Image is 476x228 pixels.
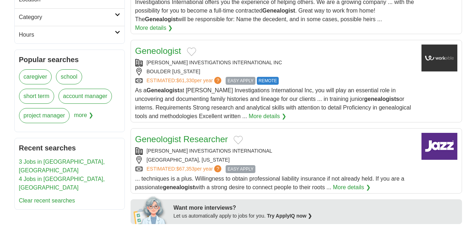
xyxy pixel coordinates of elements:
[19,197,75,204] a: Clear recent searches
[421,133,457,160] img: Company logo
[19,89,54,104] a: short term
[135,59,416,66] div: [PERSON_NAME] INVESTIGATIONS INTERNATIONAL INC
[187,47,196,56] button: Add to favorite jobs
[56,69,82,84] a: school
[135,176,405,190] span: ... techniques is a plus. Willingness to obtain professional liability insurance if not already h...
[226,165,255,173] span: EASY APPLY
[135,134,228,144] a: Geneologist Researcher
[135,46,181,56] a: Geneologist
[176,78,194,83] span: $61,330
[19,69,52,84] a: caregiver
[15,26,124,43] a: Hours
[133,195,168,224] img: apply-iq-scientist.png
[58,89,112,104] a: account manager
[135,156,416,164] div: [GEOGRAPHIC_DATA], [US_STATE]
[135,24,173,32] a: More details ❯
[267,213,312,219] a: Try ApplyIQ now ❯
[174,204,458,212] div: Want more interviews?
[176,166,194,172] span: $67,353
[147,165,223,173] a: ESTIMATED:$67,353per year?
[19,159,105,173] a: 3 Jobs in [GEOGRAPHIC_DATA], [GEOGRAPHIC_DATA]
[145,16,178,22] strong: Genealogist
[19,176,105,191] a: 4 Jobs in [GEOGRAPHIC_DATA], [GEOGRAPHIC_DATA]
[147,77,223,85] a: ESTIMATED:$61,330per year?
[163,184,195,190] strong: genealogist
[257,77,279,85] span: REMOTE
[19,13,115,22] h2: Category
[147,87,180,93] strong: Genealogist
[234,136,243,144] button: Add to favorite jobs
[135,87,411,119] span: As a at [PERSON_NAME] Investigations International Inc, you will play an essential role in uncove...
[135,68,416,75] div: BOULDER [US_STATE]
[249,112,286,121] a: More details ❯
[74,108,93,127] span: more ❯
[19,108,70,123] a: project manager
[214,165,221,172] span: ?
[19,54,120,65] h2: Popular searches
[333,183,371,192] a: More details ❯
[421,45,457,71] img: Company logo
[19,31,115,39] h2: Hours
[174,212,458,220] div: Let us automatically apply to jobs for you.
[226,77,255,85] span: EASY APPLY
[214,77,221,84] span: ?
[135,147,416,155] div: [PERSON_NAME] INVESTIGATIONS INTERNATIONAL
[19,143,120,153] h2: Recent searches
[15,8,124,26] a: Category
[262,8,295,14] strong: Genealogist
[364,96,399,102] strong: genealogists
